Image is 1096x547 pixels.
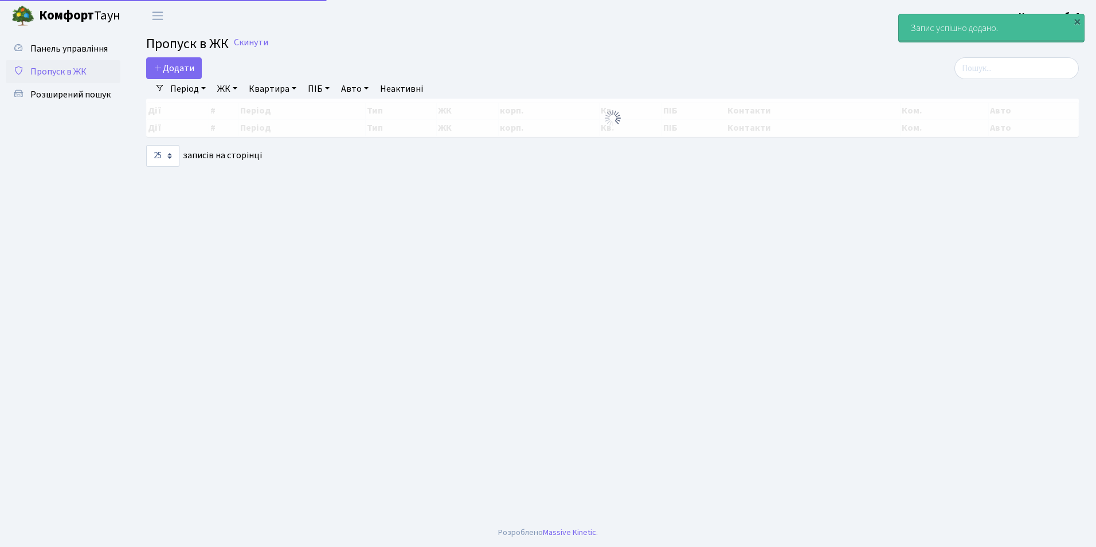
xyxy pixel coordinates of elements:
[143,6,172,25] button: Переключити навігацію
[244,79,301,99] a: Квартира
[30,88,111,101] span: Розширений пошук
[6,83,120,106] a: Розширений пошук
[234,37,268,48] a: Скинути
[213,79,242,99] a: ЖК
[166,79,210,99] a: Період
[146,145,179,167] select: записів на сторінці
[146,57,202,79] a: Додати
[6,60,120,83] a: Пропуск в ЖК
[1071,15,1083,27] div: ×
[146,34,229,54] span: Пропуск в ЖК
[543,526,596,538] a: Massive Kinetic
[1019,9,1082,23] a: Консьєрж б. 4.
[303,79,334,99] a: ПІБ
[336,79,373,99] a: Авто
[498,526,598,539] div: Розроблено .
[11,5,34,28] img: logo.png
[899,14,1084,42] div: Запис успішно додано.
[146,145,262,167] label: записів на сторінці
[39,6,94,25] b: Комфорт
[6,37,120,60] a: Панель управління
[154,62,194,75] span: Додати
[954,57,1079,79] input: Пошук...
[604,109,622,127] img: Обробка...
[375,79,428,99] a: Неактивні
[30,42,108,55] span: Панель управління
[1019,10,1082,22] b: Консьєрж б. 4.
[39,6,120,26] span: Таун
[30,65,87,78] span: Пропуск в ЖК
